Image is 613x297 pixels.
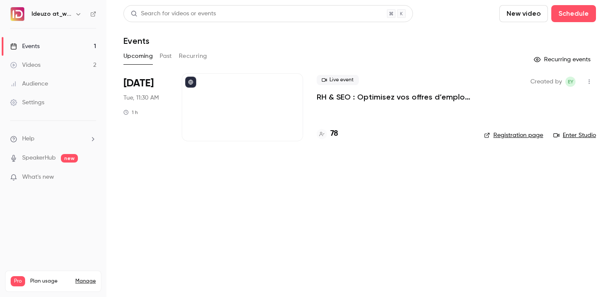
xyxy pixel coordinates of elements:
div: Audience [10,80,48,88]
button: New video [499,5,548,22]
a: Enter Studio [553,131,596,140]
div: Search for videos or events [131,9,216,18]
h6: Ideuzo at_work [32,10,72,18]
span: Plan usage [30,278,70,285]
span: new [61,154,78,163]
iframe: Noticeable Trigger [86,174,96,181]
h1: Events [123,36,149,46]
button: Upcoming [123,49,153,63]
span: What's new [22,173,54,182]
a: 78 [317,128,338,140]
a: RH & SEO : Optimisez vos offres d’emploi sur les jobboards [317,92,470,102]
span: Live event [317,75,359,85]
div: Events [10,42,40,51]
div: Sep 23 Tue, 11:30 AM (Europe/Madrid) [123,73,168,141]
img: Ideuzo at_work [11,7,24,21]
span: Help [22,134,34,143]
h4: 78 [330,128,338,140]
span: [DATE] [123,77,154,90]
button: Schedule [551,5,596,22]
button: Past [160,49,172,63]
a: Registration page [484,131,543,140]
button: Recurring events [530,53,596,66]
span: Eva Yahiaoui [565,77,576,87]
span: Tue, 11:30 AM [123,94,159,102]
span: Pro [11,276,25,286]
a: SpeakerHub [22,154,56,163]
li: help-dropdown-opener [10,134,96,143]
span: EY [568,77,573,87]
div: Settings [10,98,44,107]
div: Videos [10,61,40,69]
div: 1 h [123,109,138,116]
span: Created by [530,77,562,87]
a: Manage [75,278,96,285]
button: Recurring [179,49,207,63]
